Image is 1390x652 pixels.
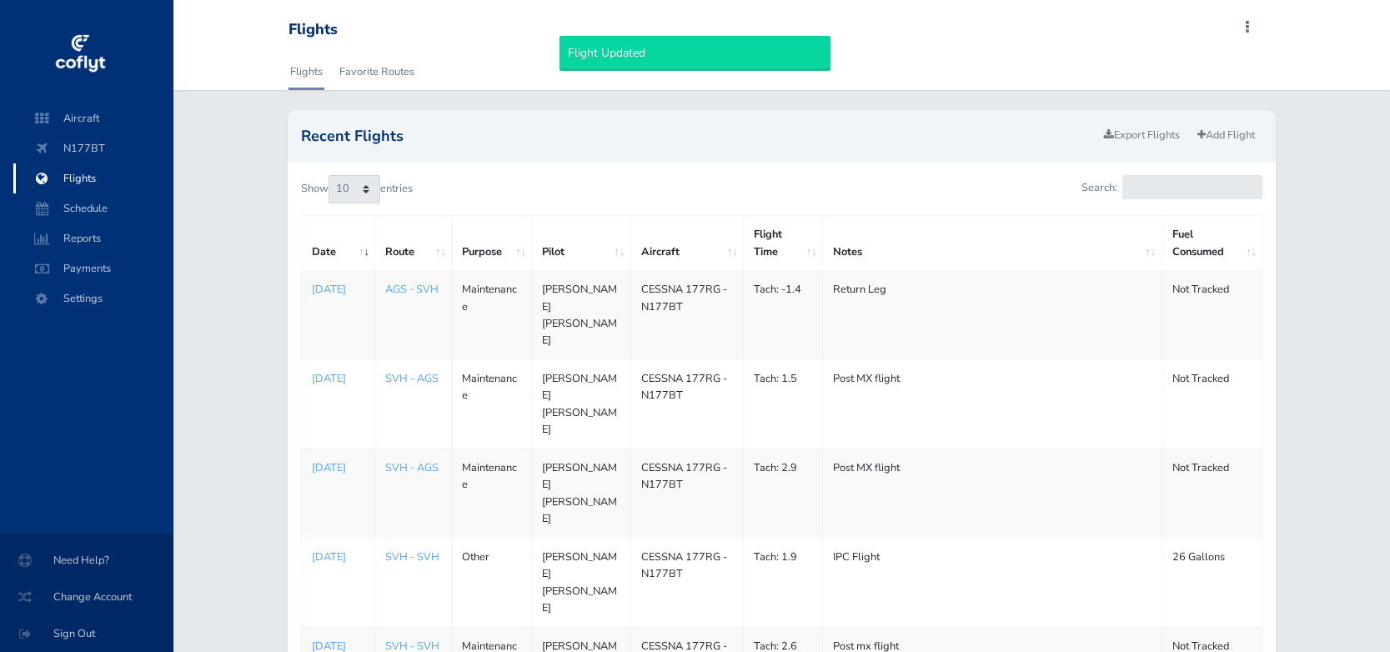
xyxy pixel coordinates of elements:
[329,175,380,203] select: Showentries
[744,449,823,538] td: Tach: 2.9
[532,538,630,627] td: [PERSON_NAME] [PERSON_NAME]
[532,449,630,538] td: [PERSON_NAME] [PERSON_NAME]
[20,619,153,649] span: Sign Out
[630,216,744,271] th: Aircraft: activate to sort column ascending
[560,36,830,71] div: Flight Updated
[452,538,532,627] td: Other
[452,359,532,449] td: Maintenance
[1162,449,1262,538] td: Not Tracked
[822,538,1162,627] td: IPC Flight
[452,216,532,271] th: Purpose: activate to sort column ascending
[1162,216,1262,271] th: Fuel Consumed: activate to sort column ascending
[53,29,108,79] img: coflyt logo
[1190,123,1262,148] a: Add Flight
[1162,538,1262,627] td: 26 Gallons
[301,216,375,271] th: Date: activate to sort column ascending
[385,549,439,564] a: SVH - SVH
[630,538,744,627] td: CESSNA 177RG - N177BT
[289,53,324,90] a: Flights
[312,370,365,387] a: [DATE]
[744,538,823,627] td: Tach: 1.9
[312,549,365,565] a: [DATE]
[30,103,157,133] span: Aircraft
[20,582,153,612] span: Change Account
[532,359,630,449] td: [PERSON_NAME] [PERSON_NAME]
[822,449,1162,538] td: Post MX flight
[1122,175,1262,199] input: Search:
[630,271,744,360] td: CESSNA 177RG - N177BT
[289,21,338,39] div: Flights
[301,128,1097,143] h2: Recent Flights
[532,271,630,360] td: [PERSON_NAME] [PERSON_NAME]
[1162,271,1262,360] td: Not Tracked
[822,359,1162,449] td: Post MX flight
[30,283,157,313] span: Settings
[630,359,744,449] td: CESSNA 177RG - N177BT
[630,449,744,538] td: CESSNA 177RG - N177BT
[312,459,365,476] a: [DATE]
[744,216,823,271] th: Flight Time: activate to sort column ascending
[385,282,439,297] a: AGS - SVH
[385,460,439,475] a: SVH - AGS
[822,216,1162,271] th: Notes: activate to sort column ascending
[532,216,630,271] th: Pilot: activate to sort column ascending
[1096,123,1187,148] a: Export Flights
[744,271,823,360] td: Tach: -1.4
[338,53,416,90] a: Favorite Routes
[452,271,532,360] td: Maintenance
[375,216,452,271] th: Route: activate to sort column ascending
[30,253,157,283] span: Payments
[30,193,157,223] span: Schedule
[452,449,532,538] td: Maintenance
[30,223,157,253] span: Reports
[744,359,823,449] td: Tach: 1.5
[312,281,365,298] a: [DATE]
[385,371,439,386] a: SVH - AGS
[30,163,157,193] span: Flights
[20,545,153,575] span: Need Help?
[1081,175,1262,199] label: Search:
[30,133,157,163] span: N177BT
[822,271,1162,360] td: Return Leg
[1162,359,1262,449] td: Not Tracked
[301,175,413,203] label: Show entries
